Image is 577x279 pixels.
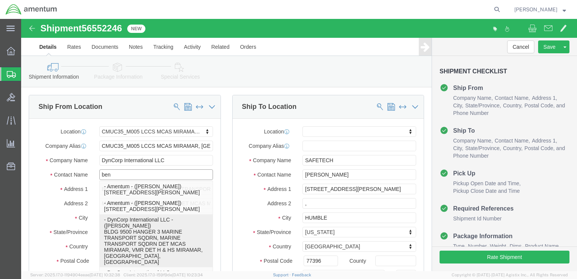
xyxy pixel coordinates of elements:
button: [PERSON_NAME] [514,5,566,14]
img: logo [5,4,57,15]
span: Ben Nguyen [514,5,557,14]
span: Copyright © [DATE]-[DATE] Agistix Inc., All Rights Reserved [452,272,568,278]
a: Feedback [292,273,311,277]
iframe: FS Legacy Container [21,19,577,271]
span: Client: 2025.17.0-159f9de [123,273,203,277]
span: [DATE] 10:32:38 [89,273,120,277]
span: Server: 2025.17.0-1194904eeae [30,273,120,277]
span: [DATE] 10:23:34 [172,273,203,277]
a: Support [273,273,292,277]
